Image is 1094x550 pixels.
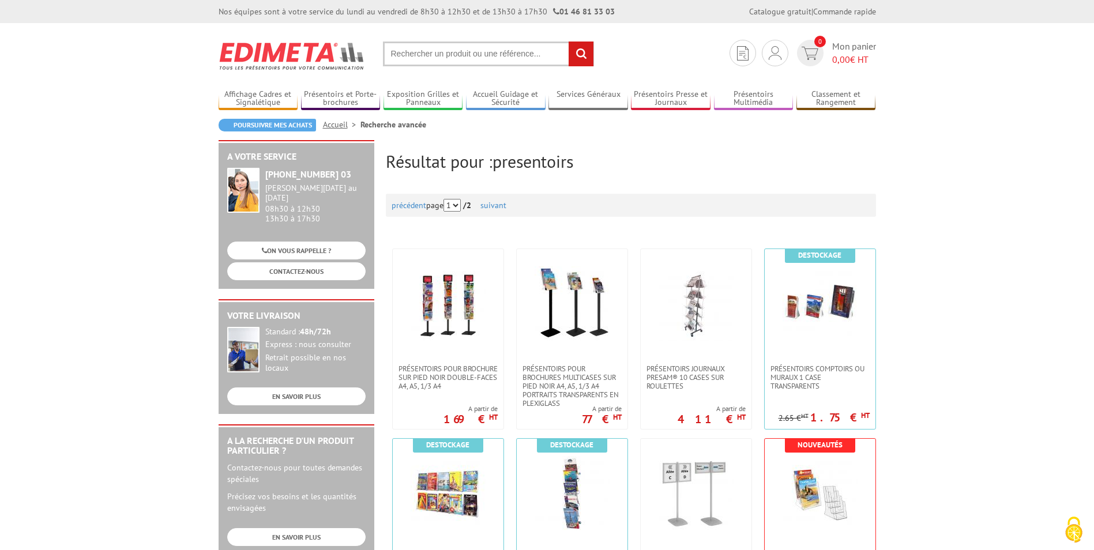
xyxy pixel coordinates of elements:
a: Présentoirs comptoirs ou muraux 1 case Transparents [765,364,875,390]
img: Cookies (fenêtre modale) [1059,515,1088,544]
a: Présentoirs Presse et Journaux [631,89,710,108]
span: A partir de [443,404,498,413]
a: Poursuivre mes achats [219,119,316,131]
span: € HT [832,53,876,66]
a: EN SAVOIR PLUS [227,387,366,405]
img: devis rapide [802,47,818,60]
sup: HT [613,412,622,422]
sup: HT [861,410,870,420]
img: Présentoirs avec cadres à positionner sens portrait ou paysage double-faces H 133 cm [659,456,734,531]
img: devis rapide [769,46,781,60]
div: [PERSON_NAME][DATE] au [DATE] [265,183,366,203]
div: page [392,194,870,217]
a: Présentoirs pour brochures multicases sur pied NOIR A4, A5, 1/3 A4 Portraits transparents en plex... [517,364,627,408]
h2: Votre livraison [227,311,366,321]
img: PRÉSENTOIRS MURAUX GRANDE CAPACITÉ FORMAT A4, A5 ET 1/3 A4 [411,456,486,531]
p: 169 € [443,416,498,423]
img: widget-service.jpg [227,168,260,213]
div: 08h30 à 12h30 13h30 à 17h30 [265,183,366,223]
li: Recherche avancée [360,119,426,130]
p: 411 € [678,416,746,423]
sup: HT [489,412,498,422]
img: Présentoirs comptoir multicases POUR DOCUMENTS A4,A5 ET 1/3 A4 TRANSPARENT TAYMAR [783,456,858,531]
button: Cookies (fenêtre modale) [1054,511,1094,550]
span: presentoirs [493,150,573,172]
img: Présentoirs brochures muraux juxtaposables [535,456,610,531]
a: Présentoirs pour brochure sur pied NOIR double-faces A4, A5, 1/3 A4 [393,364,503,390]
sup: HT [801,412,809,420]
a: précédent [392,200,426,210]
span: 0,00 [832,54,850,65]
a: Présentoirs journaux Presam® 10 cases sur roulettes [641,364,751,390]
div: Retrait possible en nos locaux [265,353,366,374]
p: Précisez vos besoins et les quantités envisagées [227,491,366,514]
a: Catalogue gratuit [749,6,811,17]
div: Nos équipes sont à votre service du lundi au vendredi de 8h30 à 12h30 et de 13h30 à 17h30 [219,6,615,17]
b: Nouveautés [798,440,843,450]
a: Services Généraux [548,89,628,108]
span: Présentoirs comptoirs ou muraux 1 case Transparents [770,364,870,390]
div: Express : nous consulter [265,340,366,350]
img: Présentoirs pour brochure sur pied NOIR double-faces A4, A5, 1/3 A4 [411,266,486,341]
span: Présentoirs journaux Presam® 10 cases sur roulettes [646,364,746,390]
a: Commande rapide [813,6,876,17]
img: Présentoirs journaux Presam® 10 cases sur roulettes [659,266,734,341]
span: A partir de [678,404,746,413]
span: 2 [467,200,471,210]
input: Rechercher un produit ou une référence... [383,42,594,66]
a: Exposition Grilles et Panneaux [384,89,463,108]
a: CONTACTEZ-NOUS [227,262,366,280]
a: EN SAVOIR PLUS [227,528,366,546]
p: 77 € [582,416,622,423]
input: rechercher [569,42,593,66]
a: Présentoirs Multimédia [714,89,794,108]
p: 2.65 € [779,414,809,423]
span: Mon panier [832,40,876,66]
span: Présentoirs pour brochures multicases sur pied NOIR A4, A5, 1/3 A4 Portraits transparents en plex... [522,364,622,408]
b: Destockage [426,440,469,450]
div: | [749,6,876,17]
b: Destockage [550,440,593,450]
a: Accueil Guidage et Sécurité [466,89,546,108]
a: Présentoirs et Porte-brochures [301,89,381,108]
strong: [PHONE_NUMBER] 03 [265,168,351,180]
img: Edimeta [219,35,366,77]
img: Présentoirs comptoirs ou muraux 1 case Transparents [783,266,858,341]
p: 1.75 € [810,414,870,421]
span: A partir de [582,404,622,413]
img: devis rapide [737,46,749,61]
a: ON VOUS RAPPELLE ? [227,242,366,259]
a: Affichage Cadres et Signalétique [219,89,298,108]
a: Classement et Rangement [796,89,876,108]
div: Standard : [265,327,366,337]
a: devis rapide 0 Mon panier 0,00€ HT [794,40,876,66]
strong: 48h/72h [300,326,331,337]
a: suivant [480,200,506,210]
b: Destockage [798,250,841,260]
span: 0 [814,36,826,47]
h2: A la recherche d'un produit particulier ? [227,436,366,456]
h2: A votre service [227,152,366,162]
strong: / [463,200,478,210]
p: Contactez-nous pour toutes demandes spéciales [227,462,366,485]
img: widget-livraison.jpg [227,327,260,372]
strong: 01 46 81 33 03 [553,6,615,17]
span: Présentoirs pour brochure sur pied NOIR double-faces A4, A5, 1/3 A4 [398,364,498,390]
a: Accueil [323,119,360,130]
sup: HT [737,412,746,422]
h2: Résultat pour : [386,152,876,171]
img: Présentoirs pour brochures multicases sur pied NOIR A4, A5, 1/3 A4 Portraits transparents en plex... [535,266,610,341]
